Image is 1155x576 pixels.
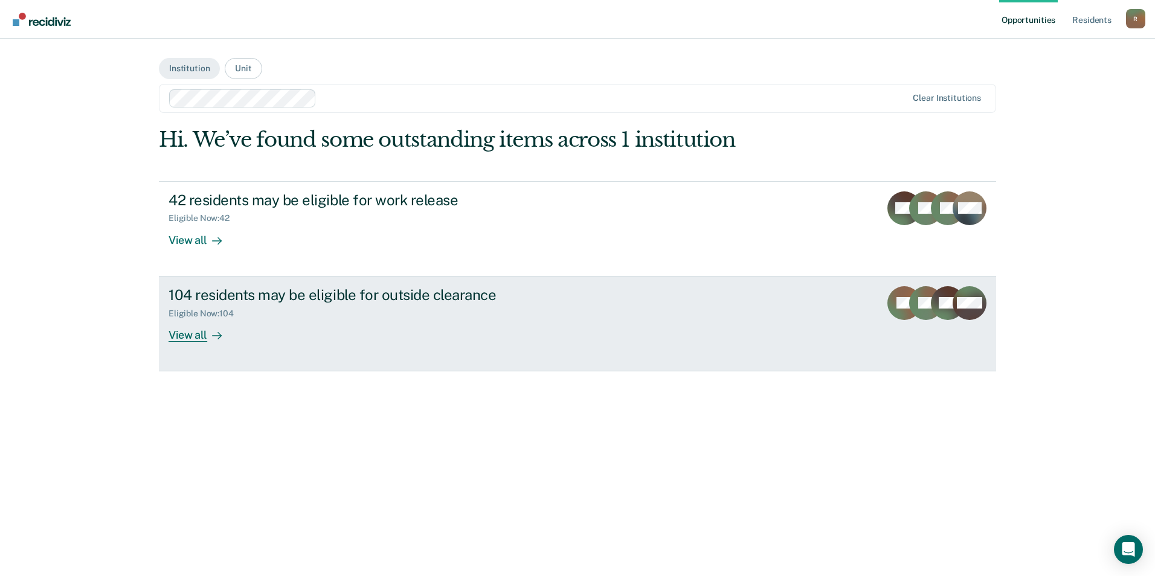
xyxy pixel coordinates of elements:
div: Eligible Now : 104 [169,309,243,319]
div: 42 residents may be eligible for work release [169,191,593,209]
a: 104 residents may be eligible for outside clearanceEligible Now:104View all [159,277,996,371]
div: View all [169,318,236,342]
div: Clear institutions [913,93,981,103]
a: 42 residents may be eligible for work releaseEligible Now:42View all [159,181,996,277]
img: Recidiviz [13,13,71,26]
div: 104 residents may be eligible for outside clearance [169,286,593,304]
button: Unit [225,58,262,79]
button: Institution [159,58,220,79]
div: Open Intercom Messenger [1114,535,1143,564]
div: View all [169,223,236,247]
button: Profile dropdown button [1126,9,1145,28]
div: R [1126,9,1145,28]
div: Eligible Now : 42 [169,213,239,223]
div: Hi. We’ve found some outstanding items across 1 institution [159,127,829,152]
